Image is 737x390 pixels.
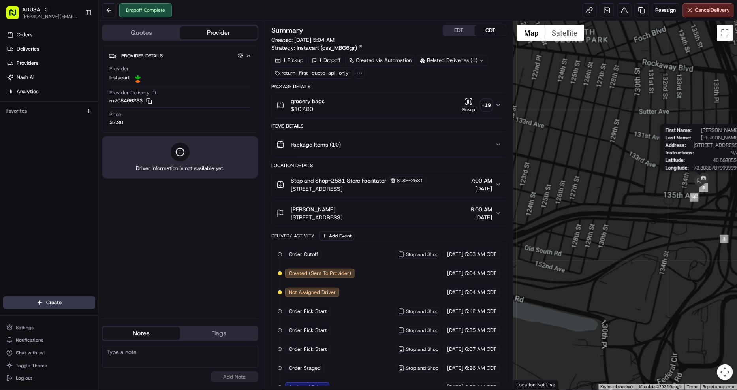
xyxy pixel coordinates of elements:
p: Welcome 👋 [8,32,144,44]
span: [DATE] [447,270,463,277]
span: ADUSA [22,6,40,13]
button: Toggle Theme [3,360,95,371]
span: Order Pick Start [289,346,327,353]
span: 5:12 AM CDT [465,308,496,315]
button: Keyboard shortcuts [601,384,635,390]
button: Pickup [459,98,478,113]
span: [DATE] [447,289,463,296]
span: [DATE] [470,185,492,192]
div: 1 Pickup [271,55,307,66]
span: [DATE] [447,327,463,334]
span: First Name : [666,127,692,133]
span: $7.90 [109,119,123,126]
button: Quotes [103,26,180,39]
button: Notifications [3,335,95,346]
h3: Summary [271,27,303,34]
span: Log out [16,375,32,381]
img: 1736555255976-a54dd68f-1ca7-489b-9aae-adbdc363a1c4 [8,75,22,90]
a: Nash AI [3,71,98,84]
span: [PERSON_NAME] [291,205,335,213]
button: [PERSON_NAME][STREET_ADDRESS]8:00 AM[DATE] [272,201,506,226]
span: Last Name : [666,135,692,141]
button: Provider Details [109,49,252,62]
span: Nash AI [17,74,34,81]
span: Cancel Delivery [695,7,730,14]
div: + 19 [481,100,492,111]
a: Analytics [3,85,98,98]
span: Order Staged [289,365,321,372]
span: Notifications [16,337,43,343]
span: Stop and Shop [406,346,438,352]
span: [PERSON_NAME][EMAIL_ADDRESS][DOMAIN_NAME] [22,13,79,20]
span: Reassign [656,7,676,14]
a: Orders [3,28,98,41]
div: Items Details [271,123,507,129]
span: Map data ©2025 Google [639,384,682,389]
span: Orders [17,31,32,38]
span: Instructions : [666,150,694,156]
span: Pylon [79,175,96,181]
button: Add Event [319,231,354,241]
span: Stop and Shop [406,327,438,333]
span: Created (Sent To Provider) [289,270,351,277]
div: Related Deliveries (1) [417,55,488,66]
span: 5:03 AM CDT [465,251,496,258]
div: Delivery Activity [271,233,314,239]
span: 5:04 AM CDT [465,270,496,277]
a: Providers [3,57,98,70]
button: EDT [443,25,475,36]
button: CancelDelivery [683,3,734,17]
span: 5:35 AM CDT [465,327,496,334]
span: Created: [271,36,335,44]
span: Order Cutoff [289,251,318,258]
a: Report a map error [703,384,735,389]
button: ADUSA[PERSON_NAME][EMAIL_ADDRESS][DOMAIN_NAME] [3,3,82,22]
button: Reassign [652,3,680,17]
a: Powered byPylon [56,174,96,181]
span: Providers [17,60,38,67]
button: Map camera controls [717,364,733,380]
button: Stop and Shop-2581 Store FacilitatorSTSH-2581[STREET_ADDRESS]7:00 AM[DATE] [272,171,506,198]
span: 6:26 AM CDT [465,365,496,372]
div: Location Details [271,162,507,169]
span: Settings [16,324,34,331]
button: Settings [3,322,95,333]
span: grocery bags [291,97,325,105]
a: 💻API Documentation [64,152,130,166]
button: Create [3,296,95,309]
span: Price [109,111,121,118]
img: Google [515,379,541,390]
span: Order Pick Start [289,308,327,315]
img: Nash [8,8,24,24]
span: Latitude : [666,157,685,163]
input: Clear [21,51,130,59]
span: Chat with us! [16,350,45,356]
button: Show satellite imagery [545,25,584,41]
span: 7:00 AM [470,177,492,185]
span: [STREET_ADDRESS] [291,213,342,221]
span: $107.80 [291,105,325,113]
div: Start new chat [36,75,130,83]
div: return_first_quote_api_only [271,68,352,79]
div: 3 [720,235,729,243]
span: [DATE] [447,308,463,315]
button: Package Items (10) [272,132,506,157]
div: 1 Dropoff [308,55,344,66]
button: Toggle fullscreen view [717,25,733,41]
span: [DATE] [470,213,492,221]
span: Instacart (dss_MBG6gr) [297,44,357,52]
div: Favorites [3,105,95,117]
span: Provider Delivery ID [109,89,156,96]
img: 3855928211143_97847f850aaaf9af0eff_72.jpg [17,75,31,90]
a: Created via Automation [346,55,415,66]
button: Chat with us! [3,347,95,358]
span: STSH-2581 [397,177,423,184]
span: Not Assigned Driver [289,289,336,296]
span: Instacart [109,74,130,81]
span: 6:07 AM CDT [465,346,496,353]
a: Open this area in Google Maps (opens a new window) [515,379,541,390]
button: grocery bags$107.80Pickup+19 [272,92,506,118]
div: Strategy: [271,44,363,52]
div: 📗 [8,156,14,162]
a: Deliveries [3,43,98,55]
